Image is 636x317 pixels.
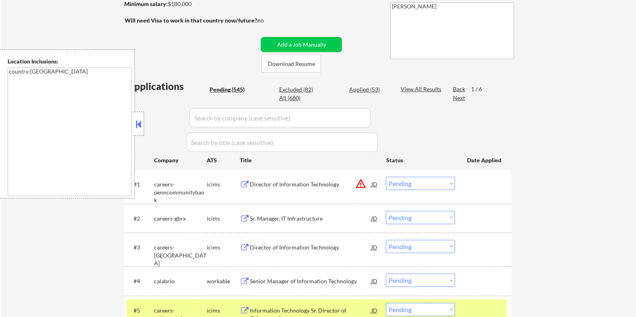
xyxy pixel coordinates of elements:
div: Sr. Manager, IT Infrastructure [249,215,371,223]
div: Next [453,94,465,102]
div: Title [239,156,378,164]
div: Status [386,153,455,167]
div: Senior Manager of Information Technology [249,277,371,285]
div: #5 [133,307,147,315]
input: Search by company (case sensitive) [189,108,370,127]
div: Pending (545) [209,86,249,94]
div: Applied (53) [349,86,389,94]
div: icims [206,307,239,315]
div: JD [370,240,378,254]
div: Location Inclusions: [8,57,132,65]
div: #3 [133,243,147,252]
div: workable [206,277,239,285]
div: Company [154,156,206,164]
div: Excluded (82) [279,86,319,94]
div: calabrio [154,277,206,285]
div: icims [206,180,239,188]
div: JD [370,177,378,191]
div: All (680) [279,94,319,102]
strong: Will need Visa to work in that country now/future?: [124,17,258,24]
div: Director of Information Technology [249,243,371,252]
button: warning_amber [355,178,366,189]
div: Applications [127,82,206,91]
div: careers-gbrx [154,215,206,223]
button: Add a Job Manually [261,37,342,52]
div: icims [206,243,239,252]
div: 1 / 6 [471,85,489,93]
div: Director of Information Technology [249,180,371,188]
div: #2 [133,215,147,223]
div: careers-[GEOGRAPHIC_DATA] [154,243,206,267]
div: careers-penncommunitybank [154,180,206,204]
button: Download Resume [261,55,321,73]
div: no [257,16,280,25]
div: View All Results [400,85,443,93]
strong: Minimum salary: [124,0,167,7]
input: Search by title (case sensitive) [187,133,378,152]
div: JD [370,211,378,225]
div: ATS [206,156,239,164]
div: JD [370,274,378,288]
div: #4 [133,277,147,285]
div: Date Applied [467,156,502,164]
div: Back [453,85,465,93]
div: icims [206,215,239,223]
